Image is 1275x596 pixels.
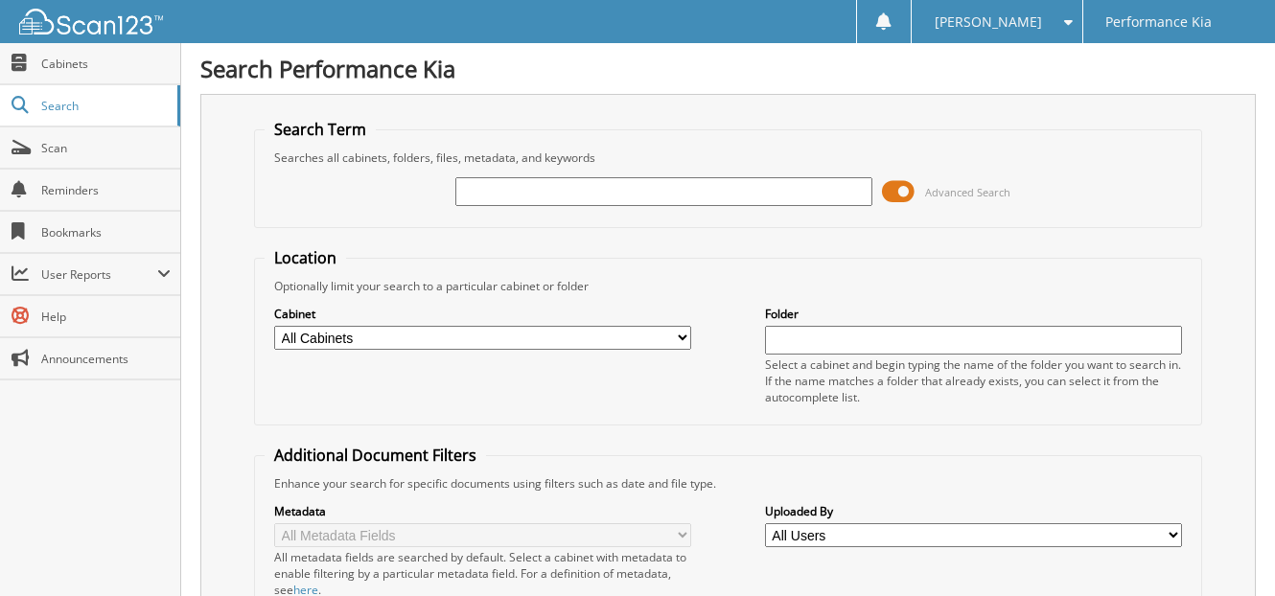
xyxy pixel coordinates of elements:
span: Reminders [41,182,171,198]
div: Optionally limit your search to a particular cabinet or folder [265,278,1192,294]
label: Cabinet [274,306,691,322]
span: Advanced Search [925,185,1010,199]
span: Performance Kia [1105,16,1212,28]
span: Scan [41,140,171,156]
div: Enhance your search for specific documents using filters such as date and file type. [265,475,1192,492]
legend: Search Term [265,119,376,140]
label: Uploaded By [765,503,1182,519]
span: [PERSON_NAME] [935,16,1042,28]
label: Folder [765,306,1182,322]
h1: Search Performance Kia [200,53,1256,84]
legend: Additional Document Filters [265,445,486,466]
span: Announcements [41,351,171,367]
span: Cabinets [41,56,171,72]
span: User Reports [41,266,157,283]
span: Bookmarks [41,224,171,241]
label: Metadata [274,503,691,519]
div: Select a cabinet and begin typing the name of the folder you want to search in. If the name match... [765,356,1182,405]
div: Searches all cabinets, folders, files, metadata, and keywords [265,149,1192,166]
img: scan123-logo-white.svg [19,9,163,34]
span: Help [41,309,171,325]
legend: Location [265,247,346,268]
span: Search [41,98,168,114]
